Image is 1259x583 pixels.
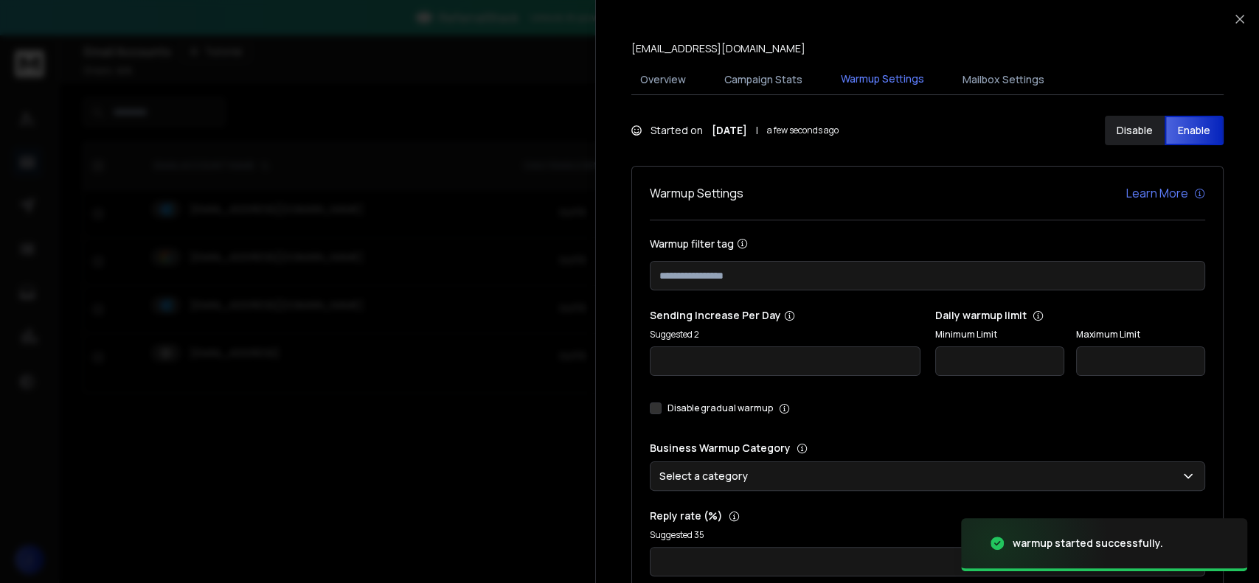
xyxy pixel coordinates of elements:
p: Daily warmup limit [935,308,1206,323]
button: Mailbox Settings [954,63,1053,96]
a: Learn More [1126,184,1205,202]
p: Reply rate (%) [650,509,1205,523]
p: Business Warmup Category [650,441,1205,455]
h1: Warmup Settings [650,184,743,202]
p: Select a category [659,469,754,483]
p: Suggested 35 [650,529,1205,541]
strong: [DATE] [712,123,747,138]
button: Overview [631,63,695,96]
p: Suggested 2 [650,329,920,341]
button: Disable [1105,116,1165,145]
button: Campaign Stats [715,63,811,96]
button: Warmup Settings [832,63,933,97]
p: [EMAIL_ADDRESS][DOMAIN_NAME] [631,41,805,56]
label: Minimum Limit [935,329,1064,341]
label: Disable gradual warmup [667,402,773,414]
div: warmup started successfully. [1013,536,1163,551]
button: Enable [1165,116,1224,145]
span: | [756,123,758,138]
p: Sending Increase Per Day [650,308,920,323]
label: Warmup filter tag [650,238,1205,249]
span: a few seconds ago [767,125,839,136]
label: Maximum Limit [1076,329,1205,341]
div: Started on [631,123,839,138]
button: DisableEnable [1105,116,1224,145]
